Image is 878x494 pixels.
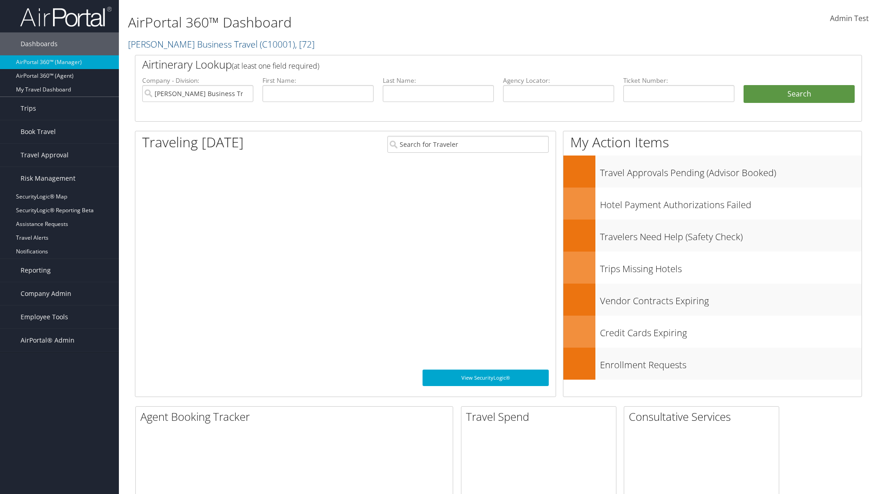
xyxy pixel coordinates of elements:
[21,306,68,328] span: Employee Tools
[563,220,862,252] a: Travelers Need Help (Safety Check)
[503,76,614,85] label: Agency Locator:
[830,13,869,23] span: Admin Test
[128,38,315,50] a: [PERSON_NAME] Business Travel
[423,370,549,386] a: View SecurityLogic®
[563,348,862,380] a: Enrollment Requests
[563,188,862,220] a: Hotel Payment Authorizations Failed
[262,76,374,85] label: First Name:
[563,316,862,348] a: Credit Cards Expiring
[21,144,69,166] span: Travel Approval
[600,162,862,179] h3: Travel Approvals Pending (Advisor Booked)
[466,409,616,424] h2: Travel Spend
[600,290,862,307] h3: Vendor Contracts Expiring
[563,284,862,316] a: Vendor Contracts Expiring
[623,76,734,85] label: Ticket Number:
[295,38,315,50] span: , [ 72 ]
[21,259,51,282] span: Reporting
[600,258,862,275] h3: Trips Missing Hotels
[744,85,855,103] button: Search
[21,120,56,143] span: Book Travel
[387,136,549,153] input: Search for Traveler
[563,156,862,188] a: Travel Approvals Pending (Advisor Booked)
[21,32,58,55] span: Dashboards
[21,329,75,352] span: AirPortal® Admin
[142,76,253,85] label: Company - Division:
[21,282,71,305] span: Company Admin
[600,322,862,339] h3: Credit Cards Expiring
[383,76,494,85] label: Last Name:
[20,6,112,27] img: airportal-logo.png
[128,13,622,32] h1: AirPortal 360™ Dashboard
[600,354,862,371] h3: Enrollment Requests
[600,226,862,243] h3: Travelers Need Help (Safety Check)
[21,97,36,120] span: Trips
[563,133,862,152] h1: My Action Items
[260,38,295,50] span: ( C10001 )
[140,409,453,424] h2: Agent Booking Tracker
[21,167,75,190] span: Risk Management
[600,194,862,211] h3: Hotel Payment Authorizations Failed
[232,61,319,71] span: (at least one field required)
[142,57,794,72] h2: Airtinerary Lookup
[830,5,869,33] a: Admin Test
[142,133,244,152] h1: Traveling [DATE]
[629,409,779,424] h2: Consultative Services
[563,252,862,284] a: Trips Missing Hotels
